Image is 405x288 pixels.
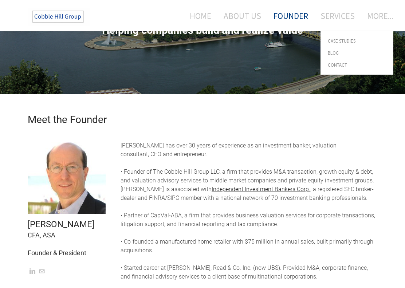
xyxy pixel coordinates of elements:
a: Mail [39,268,45,275]
a: more... [362,6,393,25]
span: • Partner of CapVal-ABA, a firm that provides business valuation services for corporate transacti... [121,212,375,228]
a: About Us [218,6,267,25]
a: Home [179,6,217,25]
span: Helping companies build and realize value [102,24,303,36]
span: Contact [328,63,386,67]
span: Blog [328,51,386,55]
font: CFA, ASA [28,231,55,239]
span: • Founder of The Cobble Hill Group LLC, a firm that provides M&A transaction, growth equity & deb... [121,168,374,184]
a: Contact [321,59,393,71]
img: The Cobble Hill Group LLC [28,8,90,26]
span: Case Studies [328,39,386,43]
h2: Meet the Founder [28,115,377,125]
a: Blog [321,47,393,59]
font: [PERSON_NAME] [28,219,94,229]
a: Founder [268,6,314,25]
a: Independent Investment Bankers Corp. [212,186,310,193]
a: Case Studies [321,35,393,47]
a: Linkedin [30,268,35,275]
a: Services [315,6,360,25]
font: Founder & President [28,249,86,257]
font: [PERSON_NAME] has over 30 years of experience as an investment banker, valuation consultant, CFO ... [121,142,337,158]
img: Picture [28,136,106,214]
